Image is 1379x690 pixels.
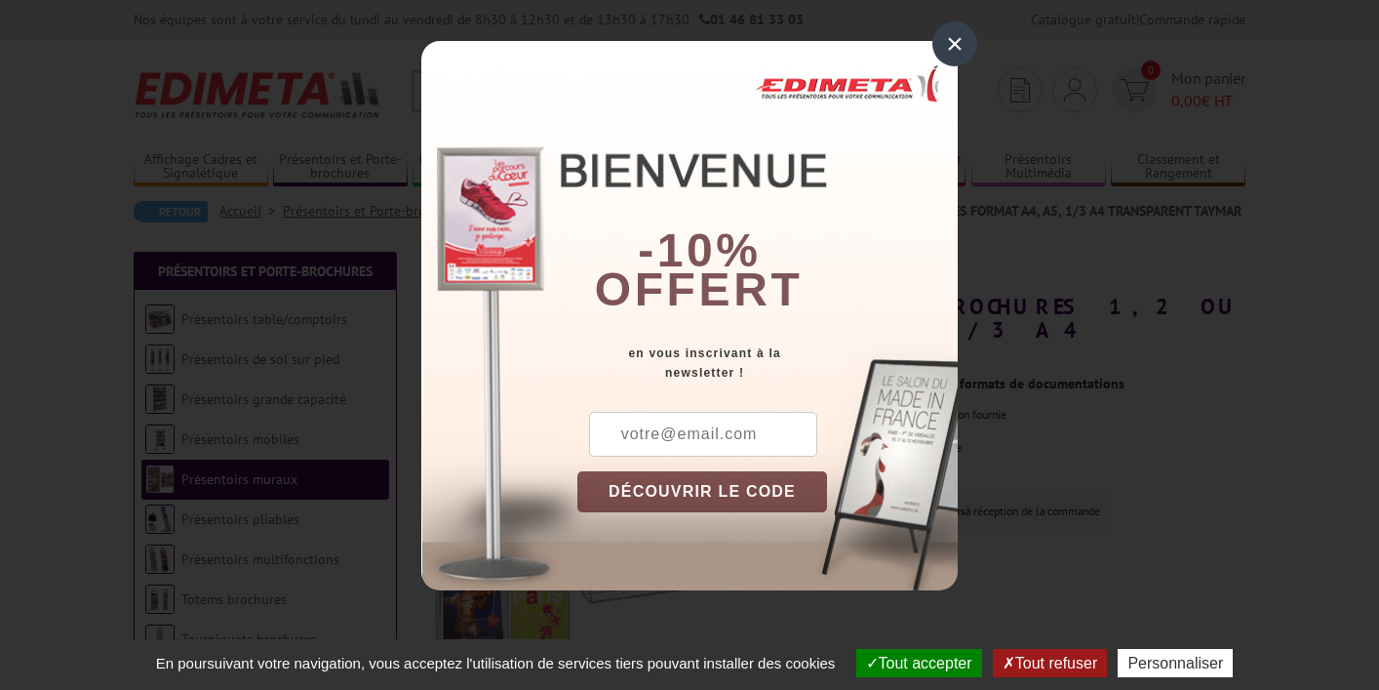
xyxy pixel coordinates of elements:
[856,649,982,677] button: Tout accepter
[595,264,804,315] font: offert
[589,412,817,457] input: votre@email.com
[1118,649,1233,677] button: Personnaliser (fenêtre modale)
[577,471,827,512] button: DÉCOUVRIR LE CODE
[638,224,761,276] b: -10%
[993,649,1107,677] button: Tout refuser
[932,21,977,66] div: ×
[577,344,958,383] div: en vous inscrivant à la newsletter !
[146,655,846,671] span: En poursuivant votre navigation, vous acceptez l'utilisation de services tiers pouvant installer ...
